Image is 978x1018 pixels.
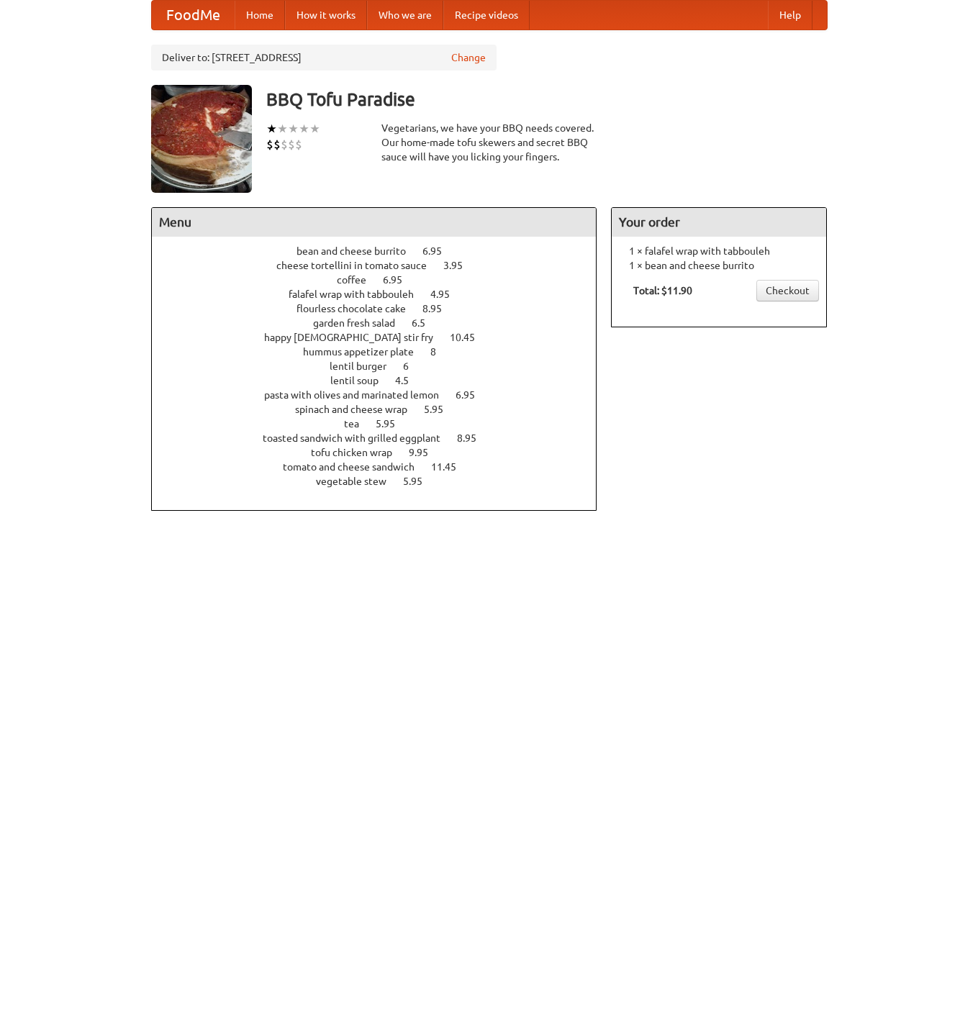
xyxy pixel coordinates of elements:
[443,260,477,271] span: 3.95
[395,375,423,386] span: 4.5
[443,1,530,29] a: Recipe videos
[295,404,422,415] span: spinach and cheese wrap
[152,208,597,237] h4: Menu
[277,121,288,137] li: ★
[296,303,420,314] span: flourless chocolate cake
[152,1,235,29] a: FoodMe
[295,404,470,415] a: spinach and cheese wrap 5.95
[330,375,393,386] span: lentil soup
[367,1,443,29] a: Who we are
[266,121,277,137] li: ★
[431,461,471,473] span: 11.45
[424,404,458,415] span: 5.95
[376,418,409,430] span: 5.95
[311,447,407,458] span: tofu chicken wrap
[768,1,812,29] a: Help
[273,137,281,153] li: $
[296,245,420,257] span: bean and cheese burrito
[266,85,828,114] h3: BBQ Tofu Paradise
[309,121,320,137] li: ★
[264,332,502,343] a: happy [DEMOGRAPHIC_DATA] stir fry 10.45
[619,244,819,258] li: 1 × falafel wrap with tabbouleh
[422,303,456,314] span: 8.95
[276,260,489,271] a: cheese tortellini in tomato sauce 3.95
[337,274,381,286] span: coffee
[456,389,489,401] span: 6.95
[316,476,401,487] span: vegetable stew
[299,121,309,137] li: ★
[276,260,441,271] span: cheese tortellini in tomato sauce
[756,280,819,301] a: Checkout
[409,447,443,458] span: 9.95
[381,121,597,164] div: Vegetarians, we have your BBQ needs covered. Our home-made tofu skewers and secret BBQ sauce will...
[295,137,302,153] li: $
[313,317,452,329] a: garden fresh salad 6.5
[264,389,502,401] a: pasta with olives and marinated lemon 6.95
[403,360,423,372] span: 6
[383,274,417,286] span: 6.95
[612,208,826,237] h4: Your order
[266,137,273,153] li: $
[288,137,295,153] li: $
[281,137,288,153] li: $
[151,85,252,193] img: angular.jpg
[457,432,491,444] span: 8.95
[289,288,428,300] span: falafel wrap with tabbouleh
[283,461,429,473] span: tomato and cheese sandwich
[313,317,409,329] span: garden fresh salad
[330,360,435,372] a: lentil burger 6
[235,1,285,29] a: Home
[151,45,497,71] div: Deliver to: [STREET_ADDRESS]
[264,332,448,343] span: happy [DEMOGRAPHIC_DATA] stir fry
[451,50,486,65] a: Change
[344,418,373,430] span: tea
[330,360,401,372] span: lentil burger
[412,317,440,329] span: 6.5
[316,476,449,487] a: vegetable stew 5.95
[337,274,429,286] a: coffee 6.95
[450,332,489,343] span: 10.45
[633,285,692,296] b: Total: $11.90
[289,288,476,300] a: falafel wrap with tabbouleh 4.95
[296,245,468,257] a: bean and cheese burrito 6.95
[430,288,464,300] span: 4.95
[619,258,819,273] li: 1 × bean and cheese burrito
[422,245,456,257] span: 6.95
[263,432,503,444] a: toasted sandwich with grilled eggplant 8.95
[311,447,455,458] a: tofu chicken wrap 9.95
[330,375,435,386] a: lentil soup 4.5
[403,476,437,487] span: 5.95
[296,303,468,314] a: flourless chocolate cake 8.95
[285,1,367,29] a: How it works
[430,346,450,358] span: 8
[283,461,483,473] a: tomato and cheese sandwich 11.45
[344,418,422,430] a: tea 5.95
[264,389,453,401] span: pasta with olives and marinated lemon
[288,121,299,137] li: ★
[263,432,455,444] span: toasted sandwich with grilled eggplant
[303,346,463,358] a: hummus appetizer plate 8
[303,346,428,358] span: hummus appetizer plate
